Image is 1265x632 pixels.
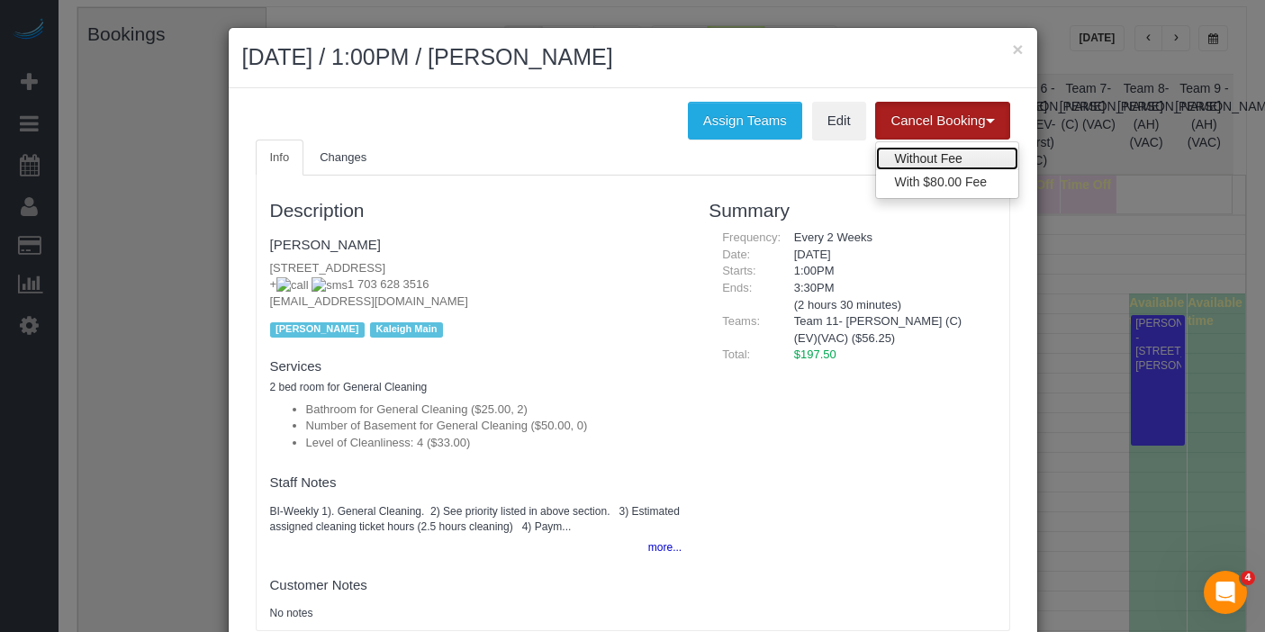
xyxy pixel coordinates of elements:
[688,102,802,140] button: Assign Teams
[270,504,682,535] pre: BI-Weekly 1). General Cleaning. 2) See priority listed in above section. 3) Estimated assigned cl...
[876,170,1018,194] a: With $80.00 Fee
[270,606,682,621] pre: No notes
[312,277,348,294] img: sms
[256,140,304,176] a: Info
[722,281,752,294] span: Ends:
[270,277,429,291] span: + 1 703 628 3516
[306,402,682,419] li: Bathroom for General Cleaning ($25.00, 2)
[270,150,290,164] span: Info
[722,348,750,361] span: Total:
[270,359,682,375] h4: Services
[306,418,682,435] li: Number of Basement for General Cleaning ($50.00, 0)
[637,535,682,561] button: more...
[270,578,682,593] h4: Customer Notes
[320,150,366,164] span: Changes
[781,247,996,264] div: [DATE]
[1204,571,1247,614] iframe: Intercom live chat
[722,248,750,261] span: Date:
[722,314,760,328] span: Teams:
[270,260,682,311] p: [STREET_ADDRESS] [EMAIL_ADDRESS][DOMAIN_NAME]
[1241,571,1255,585] span: 4
[270,237,381,252] a: [PERSON_NAME]
[242,41,1024,74] h2: [DATE] / 1:00PM / [PERSON_NAME]
[276,277,309,294] img: call
[794,313,982,347] li: Team 11- [PERSON_NAME] (C)(EV)(VAC) ($56.25)
[305,140,381,176] a: Changes
[781,280,996,313] div: 3:30PM (2 hours 30 minutes)
[370,322,443,337] span: Kaleigh Main
[1012,40,1023,59] button: ×
[270,382,682,393] h5: 2 bed room for General Cleaning
[270,200,682,221] h3: Description
[722,230,781,244] span: Frequency:
[306,435,682,452] li: Level of Cleanliness: 4 ($33.00)
[270,322,365,337] span: [PERSON_NAME]
[781,230,996,247] div: Every 2 Weeks
[794,348,836,361] span: $197.50
[722,264,756,277] span: Starts:
[875,102,1009,140] button: Cancel Booking
[876,147,1018,170] a: Without Fee
[781,263,996,280] div: 1:00PM
[709,200,995,221] h3: Summary
[812,102,866,140] a: Edit
[270,475,682,491] h4: Staff Notes
[894,175,987,189] span: With $80.00 Fee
